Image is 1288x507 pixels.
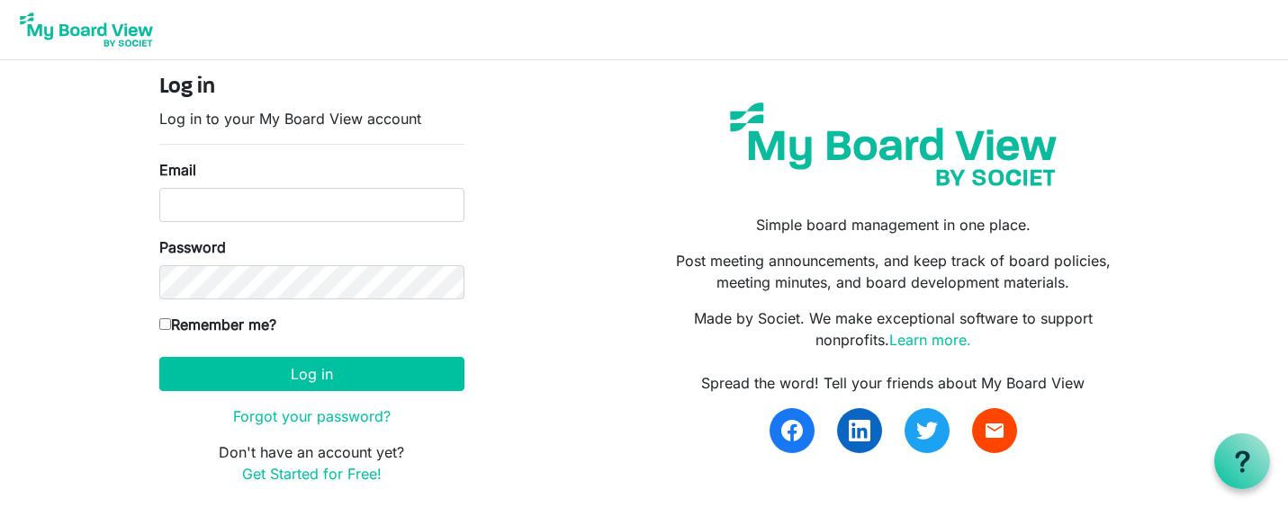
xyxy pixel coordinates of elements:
[159,441,464,485] p: Don't have an account yet?
[657,372,1129,394] div: Spread the word! Tell your friends about My Board View
[159,314,276,335] label: Remember me?
[159,236,226,258] label: Password
[916,420,938,441] img: twitter.svg
[14,7,158,52] img: My Board View Logo
[159,159,196,181] label: Email
[233,407,391,425] a: Forgot your password?
[159,108,464,129] p: Log in to your My Board View account
[781,420,803,441] img: facebook.svg
[159,357,464,391] button: Log in
[242,465,382,483] a: Get Started for Free!
[984,420,1005,441] span: email
[159,75,464,101] h4: Log in
[657,214,1129,236] p: Simple board management in one place.
[657,307,1129,351] p: Made by Societ. We make exceptional software to support nonprofits.
[159,318,171,330] input: Remember me?
[889,331,971,349] a: Learn more.
[972,408,1017,453] a: email
[849,420,870,441] img: linkedin.svg
[716,89,1070,200] img: my-board-view-societ.svg
[657,250,1129,293] p: Post meeting announcements, and keep track of board policies, meeting minutes, and board developm...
